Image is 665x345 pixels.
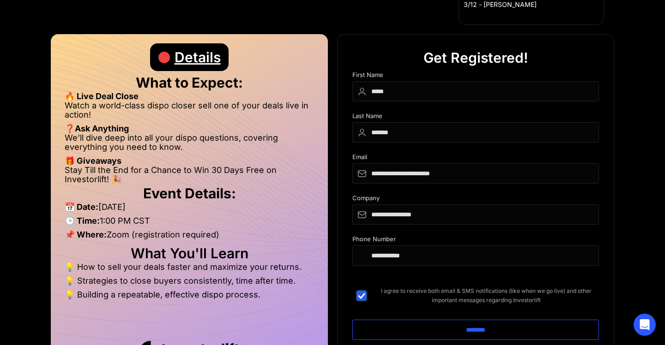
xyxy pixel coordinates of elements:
strong: 📌 Where: [65,230,107,239]
span: I agree to receive both email & SMS notifications (like when we go live) and other important mess... [374,286,599,305]
div: Open Intercom Messenger [634,314,656,336]
strong: 🕒 Time: [65,216,100,226]
li: Stay Till the End for a Chance to Win 30 Days Free on Investorlift! 🎉 [65,166,314,184]
div: Get Registered! [423,44,528,71]
div: Details [175,43,221,71]
h2: What You'll Learn [65,249,314,258]
li: 1:00 PM CST [65,216,314,230]
li: 💡 Building a repeatable, effective dispo process. [65,290,314,299]
li: Watch a world-class dispo closer sell one of your deals live in action! [65,101,314,124]
li: 💡 How to sell your deals faster and maximize your returns. [65,262,314,276]
div: Email [352,154,599,163]
strong: Event Details: [143,185,236,202]
li: We’ll dive deep into all your dispo questions, covering everything you need to know. [65,133,314,156]
strong: 📅 Date: [65,202,98,212]
li: 💡 Strategies to close buyers consistently, time after time. [65,276,314,290]
div: First Name [352,71,599,81]
strong: 🔥 Live Deal Close [65,91,139,101]
strong: What to Expect: [136,74,243,91]
div: Last Name [352,113,599,122]
strong: 🎁 Giveaways [65,156,121,166]
div: Phone Number [352,236,599,245]
li: Zoom (registration required) [65,230,314,244]
div: Company [352,195,599,204]
li: [DATE] [65,202,314,216]
strong: ❓Ask Anything [65,124,129,133]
